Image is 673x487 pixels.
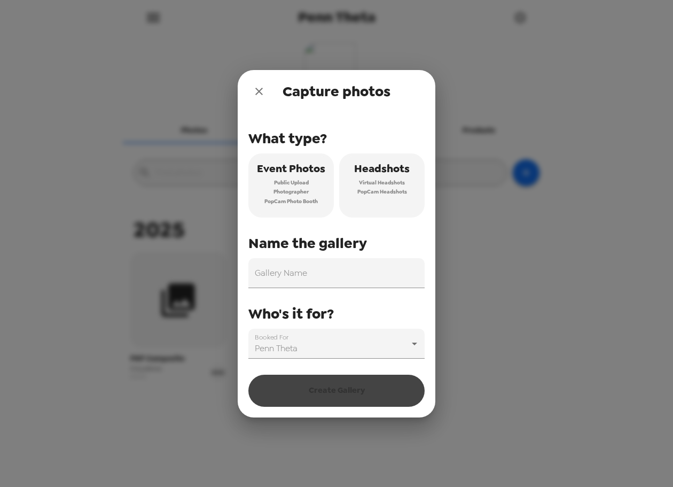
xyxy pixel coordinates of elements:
span: What type? [248,129,327,148]
button: close [248,81,270,102]
span: Virtual Headshots [359,178,405,188]
span: Headshots [354,159,410,178]
span: Name the gallery [248,234,367,253]
div: Penn Theta [248,329,425,359]
button: HeadshotsVirtual HeadshotsPopCam Headshots [339,153,425,218]
span: PopCam Headshots [357,187,407,197]
span: Who's it for? [248,304,334,323]
span: Photographer [273,187,309,197]
label: Booked For [255,333,288,342]
span: Public Upload [274,178,309,188]
button: Event PhotosPublic UploadPhotographerPopCam Photo Booth [248,153,334,218]
span: Event Photos [257,159,325,178]
span: Capture photos [283,82,390,101]
span: PopCam Photo Booth [264,197,318,206]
